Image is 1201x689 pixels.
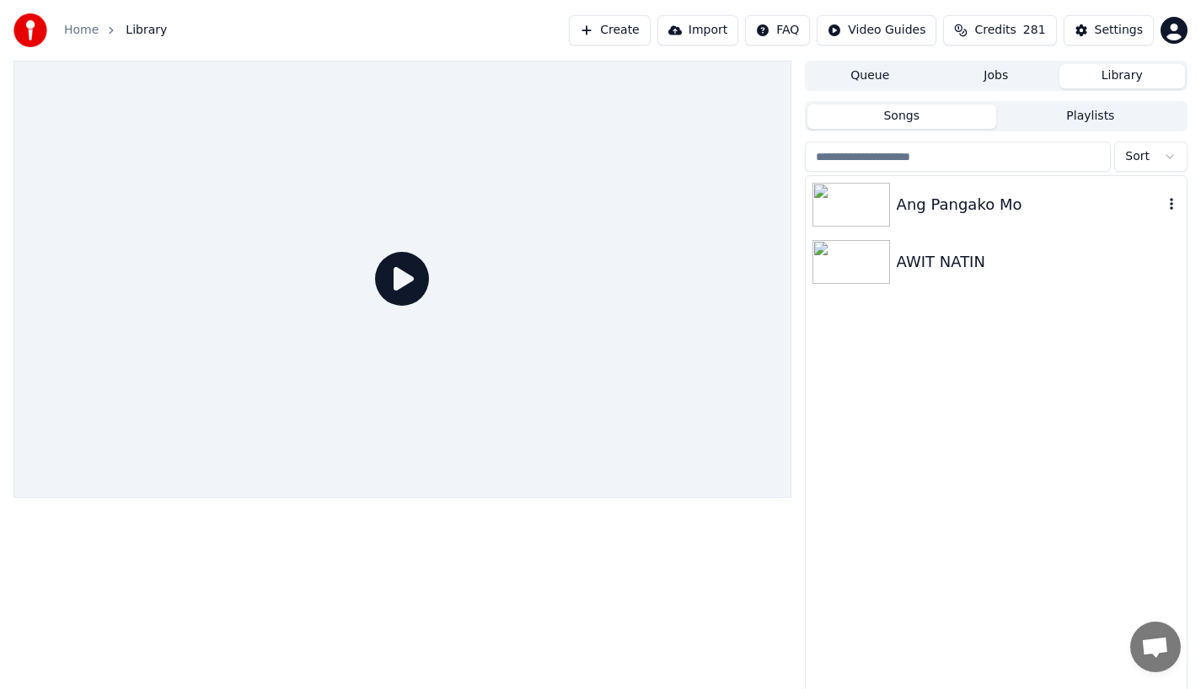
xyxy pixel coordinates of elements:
[897,250,1180,274] div: AWIT NATIN
[64,22,167,39] nav: breadcrumb
[745,15,810,45] button: FAQ
[974,22,1016,39] span: Credits
[943,15,1056,45] button: Credits281
[1023,22,1046,39] span: 281
[897,193,1163,216] div: Ang Pangako Mo
[1064,15,1154,45] button: Settings
[569,15,651,45] button: Create
[1130,622,1181,672] div: Open chat
[1125,148,1150,165] span: Sort
[13,13,47,47] img: youka
[817,15,936,45] button: Video Guides
[996,104,1185,129] button: Playlists
[807,64,933,88] button: Queue
[1095,22,1143,39] div: Settings
[126,22,167,39] span: Library
[1059,64,1185,88] button: Library
[64,22,99,39] a: Home
[657,15,738,45] button: Import
[933,64,1059,88] button: Jobs
[807,104,996,129] button: Songs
